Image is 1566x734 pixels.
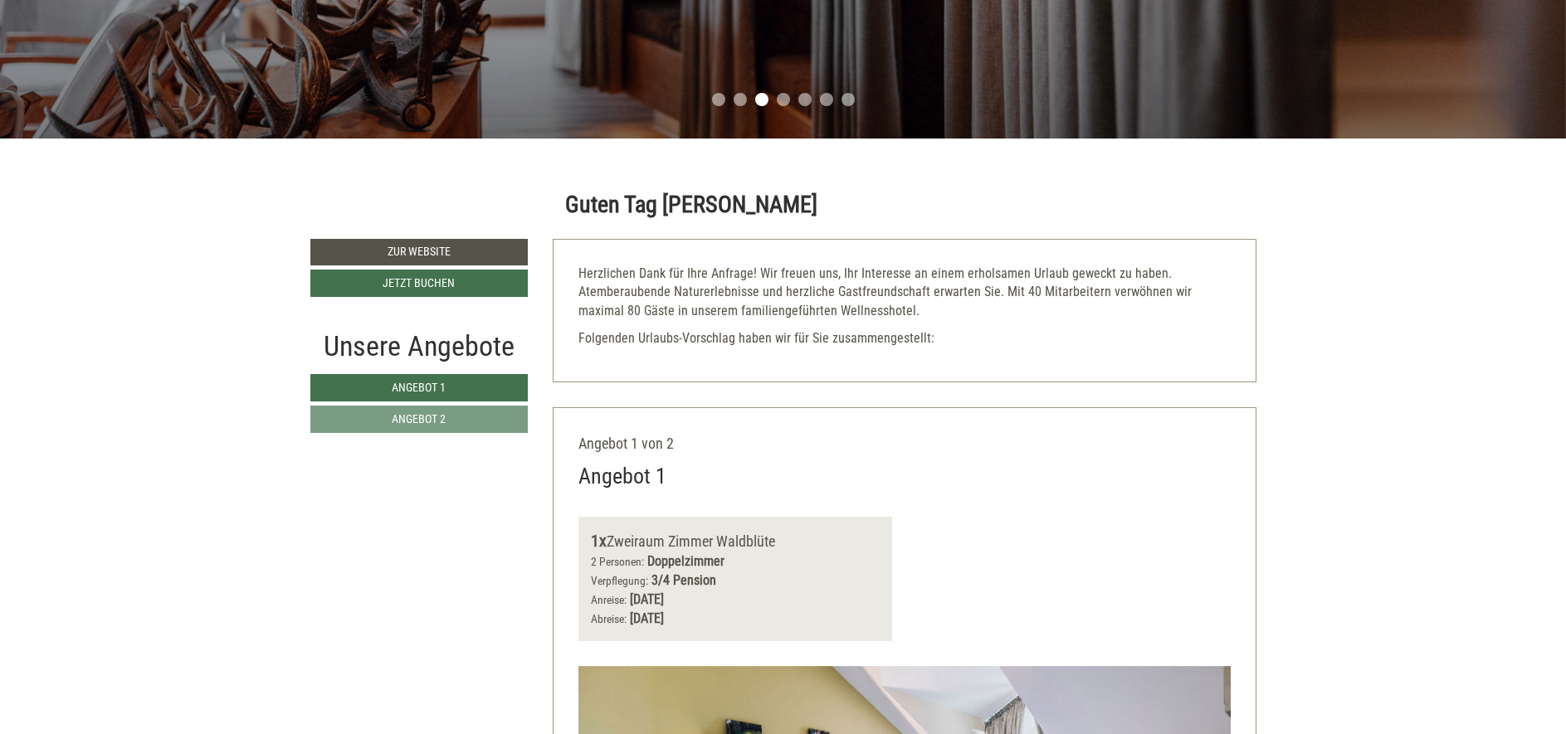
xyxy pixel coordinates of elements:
[647,553,724,569] b: Doppelzimmer
[310,270,529,297] a: Jetzt buchen
[578,265,1231,322] p: Herzlichen Dank für Ihre Anfrage! Wir freuen uns, Ihr Interesse an einem erholsamen Urlaub geweck...
[591,574,648,587] small: Verpflegung:
[591,531,607,551] b: 1x
[630,591,664,607] b: [DATE]
[578,329,1231,348] p: Folgenden Urlaubs-Vorschlag haben wir für Sie zusammengestellt:
[392,412,446,425] span: Angebot 2
[591,555,644,568] small: 2 Personen:
[630,610,664,626] b: [DATE]
[310,239,529,265] a: Zur Website
[591,612,627,625] small: Abreise:
[651,572,716,588] b: 3/4 Pension
[578,461,666,492] div: Angebot 1
[591,593,627,606] small: Anreise:
[310,326,529,367] div: Unsere Angebote
[578,435,674,452] span: Angebot 1 von 2
[591,529,880,553] div: Zweiraum Zimmer Waldblüte
[392,381,446,394] span: Angebot 1
[565,192,817,218] h1: Guten Tag [PERSON_NAME]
